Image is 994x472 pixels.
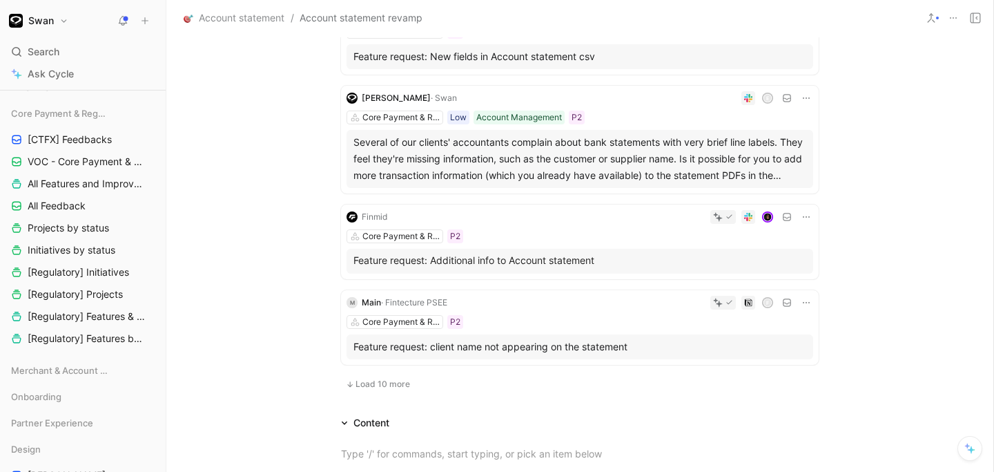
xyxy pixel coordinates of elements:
div: Core Payment & Regulatory[CTFX] FeedbacksVOC - Core Payment & RegulatoryAll Features and Improvem... [6,103,160,349]
span: All Feedback [28,199,86,213]
a: [Regulatory] Initiatives [6,262,160,283]
span: Load 10 more [355,379,410,390]
a: Ask Cycle [6,64,160,84]
a: [Regulatory] Projects [6,284,160,305]
img: logo [347,211,358,223]
button: SwanSwan [6,11,72,30]
div: Content [335,415,395,431]
div: Feature request: New fields in Account statement csv [353,48,806,65]
div: Onboarding [6,386,160,407]
div: F [763,298,772,307]
h1: Swan [28,15,54,27]
a: All Features and Improvements by status [6,173,160,194]
div: Low [450,111,467,124]
span: [Regulatory] Features & Improvements [28,310,145,323]
img: logo [347,93,358,104]
div: Partner Experience [6,413,160,433]
div: Core Payment & Regulatory [362,229,440,243]
div: E [763,93,772,102]
div: Partner Experience [6,413,160,437]
div: Account Management [476,111,562,124]
span: Core Payment & Regulatory [11,106,108,120]
a: [Regulatory] Features by category [6,328,160,349]
div: Merchant & Account Funding [6,360,160,385]
div: Feature request: client name not appearing on the statement [353,339,806,355]
div: Design [6,439,160,460]
span: / [291,10,294,26]
div: Content [353,415,389,431]
span: Search [28,44,59,60]
span: Ask Cycle [28,66,74,82]
div: Search [6,41,160,62]
div: Finmid [362,210,387,224]
div: Core Payment & Regulatory [362,315,440,329]
a: [Regulatory] Features & Improvements [6,306,160,327]
div: M [347,297,358,308]
a: [CTFX] Feedbacks [6,129,160,150]
span: [Regulatory] Projects [28,287,123,301]
p: Feature request: Additional info to Account statement [353,253,806,267]
span: · Fintecture PSEE [381,297,447,308]
span: Onboarding [11,390,61,404]
span: · Swan [431,93,457,103]
button: Load 10 more [341,376,415,393]
div: P2 [450,229,460,243]
span: Account statement [199,10,284,26]
span: [Regulatory] Features by category [28,332,144,346]
a: Projects by status [6,218,160,238]
span: [CTFX] Feedbacks [28,133,112,147]
span: Partner Experience [11,416,93,430]
a: Initiatives by status [6,240,160,261]
div: P2 [450,315,460,329]
a: All Feedback [6,196,160,216]
span: Main [362,297,381,308]
div: P2 [572,111,582,124]
div: Onboarding [6,386,160,411]
span: [Regulatory] Initiatives [28,265,129,279]
div: Core Payment & Regulatory [6,103,160,124]
span: Initiatives by status [28,243,115,257]
span: [PERSON_NAME] [362,93,431,103]
span: Merchant & Account Funding [11,364,108,377]
img: avatar [763,212,772,221]
span: Projects by status [28,221,109,235]
button: 🎯Account statement [180,10,288,26]
img: Swan [9,14,23,28]
span: All Features and Improvements by status [28,177,146,191]
img: 🎯 [184,13,193,23]
span: Account statement revamp [300,10,422,26]
div: Core Payment & Regulatory [362,111,440,124]
div: Merchant & Account Funding [6,360,160,381]
span: VOC - Core Payment & Regulatory [28,155,144,169]
div: Several of our clients' accountants complain about bank statements with very brief line labels. T... [353,134,806,184]
span: Design [11,442,41,456]
a: VOC - Core Payment & Regulatory [6,151,160,172]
